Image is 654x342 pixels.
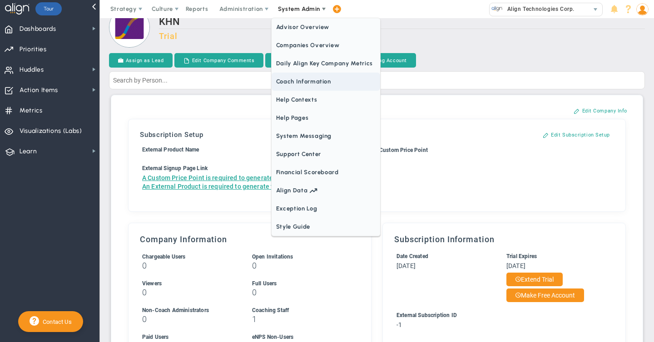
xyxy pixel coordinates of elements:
[272,54,380,73] span: Daily Align Key Company Metrics
[142,174,363,190] a: A Custom Price Point is required to generate the External Signup Page link.An External Product is...
[20,122,82,141] span: Visualizations (Labs)
[142,146,375,154] div: External Product Name
[272,181,380,200] a: Align Data
[534,127,619,142] button: Edit Subscription Setup
[272,145,380,163] span: Support Center
[565,103,636,118] button: Edit Company Info
[396,252,490,261] div: Date Created
[272,18,380,36] span: Advisor Overview
[394,235,614,244] h3: Subscription Information
[109,71,645,89] input: Search by Person...
[272,163,380,181] span: Financial Scoreboard
[272,36,380,54] span: Companies Overview
[252,261,345,270] h3: 0
[272,218,380,236] span: Style Guide
[272,91,380,109] span: Help Contexts
[589,3,602,16] span: select
[142,315,235,323] h3: 0
[159,31,645,41] h3: Trial
[140,235,360,244] h3: Company Information
[396,311,599,320] div: External Subscription ID
[272,109,380,127] span: Help Pages
[272,73,380,91] span: Coach Information
[396,262,416,269] span: [DATE]
[109,7,150,48] img: Loading...
[142,288,235,297] h3: 0
[252,280,277,287] span: Full Users
[159,16,645,29] h2: KHN
[39,318,72,325] span: Contact Us
[272,200,380,218] span: Exception Log
[636,3,649,15] img: 50249.Person.photo
[265,53,322,68] button: Send Invoice
[272,127,380,145] span: System Messaging
[506,262,525,269] span: [DATE]
[252,288,345,297] h3: 0
[396,321,402,328] span: -1
[142,164,375,173] div: External Signup Page Link
[379,147,428,153] span: Custom Price Point
[252,334,293,340] span: eNPS Non-Users
[20,60,44,79] span: Huddles
[174,53,263,68] button: Edit Company Comments
[503,3,575,15] span: Align Technologies Corp.
[142,261,235,270] h3: 0
[142,307,209,313] span: Non-Coach Administrators
[142,280,162,287] span: Viewers
[110,5,137,12] span: Strategy
[20,40,47,59] span: Priorities
[20,142,37,161] span: Learn
[140,131,614,139] h3: Subscription Setup
[152,5,173,12] span: Culture
[142,334,169,340] span: Paid Users
[506,252,599,261] div: Trial Expires
[142,253,186,260] label: Includes Users + Open Invitations, excludes Coaching Staff
[20,101,43,120] span: Metrics
[278,5,320,12] span: System Admin
[252,315,345,323] h3: 1
[20,20,56,39] span: Dashboards
[252,254,293,260] span: Open Invitations
[252,307,289,313] span: Coaching Staff
[506,288,584,302] button: Make Free Account
[219,5,263,12] span: Administration
[142,254,186,260] span: Chargeable Users
[491,3,503,15] img: 10991.Company.photo
[506,273,563,286] button: Extend Trial
[20,81,58,100] span: Action Items
[109,53,173,68] button: Assign as Lead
